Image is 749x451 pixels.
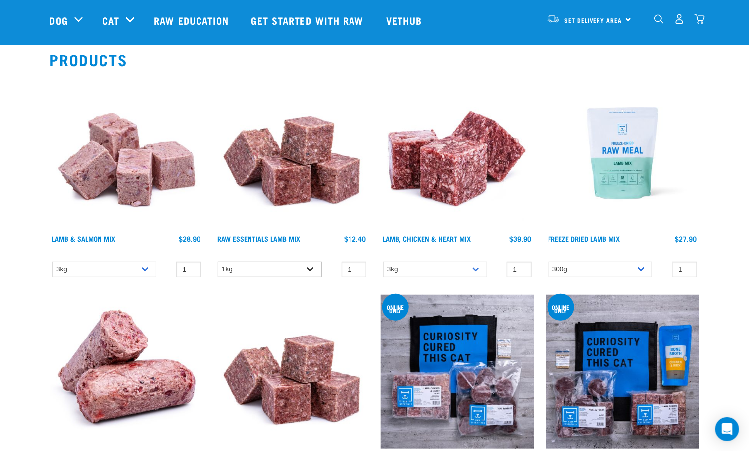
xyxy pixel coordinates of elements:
[50,295,203,449] img: 1261 Lamb Salmon Roll 01
[381,295,534,449] img: Assortment Of Raw Essential Products For Cats Including, Blue And Black Tote Bag With "Curiosity ...
[510,235,532,243] div: $39.90
[52,237,116,240] a: Lamb & Salmon Mix
[715,417,739,441] div: Open Intercom Messenger
[674,14,685,24] img: user.png
[144,0,241,40] a: Raw Education
[654,14,664,24] img: home-icon-1@2x.png
[565,18,622,22] span: Set Delivery Area
[383,237,471,240] a: Lamb, Chicken & Heart Mix
[695,14,705,24] img: home-icon@2x.png
[507,262,532,277] input: 1
[102,13,119,28] a: Cat
[675,235,697,243] div: $27.90
[215,295,369,449] img: ?1041 RE Lamb Mix 01
[50,51,699,68] h2: Products
[342,262,366,277] input: 1
[546,295,699,449] img: NSP Kitten Update
[345,235,366,243] div: $12.40
[215,76,369,230] img: ?1041 RE Lamb Mix 01
[546,76,699,230] img: RE Product Shoot 2023 Nov8677
[176,262,201,277] input: 1
[179,235,201,243] div: $28.90
[548,305,574,312] div: online only
[218,237,300,240] a: Raw Essentials Lamb Mix
[50,13,68,28] a: Dog
[50,76,203,230] img: 1029 Lamb Salmon Mix 01
[382,305,409,312] div: online only
[242,0,376,40] a: Get started with Raw
[547,14,560,23] img: van-moving.png
[672,262,697,277] input: 1
[381,76,534,230] img: 1124 Lamb Chicken Heart Mix 01
[376,0,435,40] a: Vethub
[549,237,620,240] a: Freeze Dried Lamb Mix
